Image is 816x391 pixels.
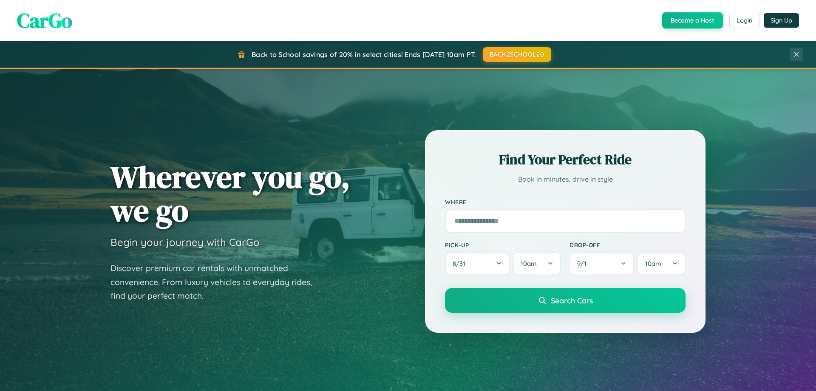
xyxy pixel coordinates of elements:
button: 10am [637,252,686,275]
button: Login [729,13,759,28]
span: 9 / 1 [577,260,591,268]
button: 10am [513,252,561,275]
button: 8/31 [445,252,510,275]
span: Back to School savings of 20% in select cities! Ends [DATE] 10am PT. [252,50,476,59]
label: Where [445,198,686,205]
span: Search Cars [551,296,593,305]
button: Sign Up [764,13,799,28]
h1: Wherever you go, we go [110,160,350,227]
button: BACK2SCHOOL20 [483,47,551,62]
button: 9/1 [569,252,634,275]
span: 10am [645,260,661,268]
p: Book in minutes, drive in style [445,173,686,186]
label: Drop-off [569,241,686,248]
h2: Find Your Perfect Ride [445,150,686,169]
button: Become a Host [662,12,723,29]
label: Pick-up [445,241,561,248]
button: Search Cars [445,288,686,313]
span: 8 / 31 [453,260,470,268]
span: CarGo [17,6,72,34]
span: 10am [521,260,537,268]
p: Discover premium car rentals with unmatched convenience. From luxury vehicles to everyday rides, ... [110,261,323,303]
h3: Begin your journey with CarGo [110,236,260,248]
